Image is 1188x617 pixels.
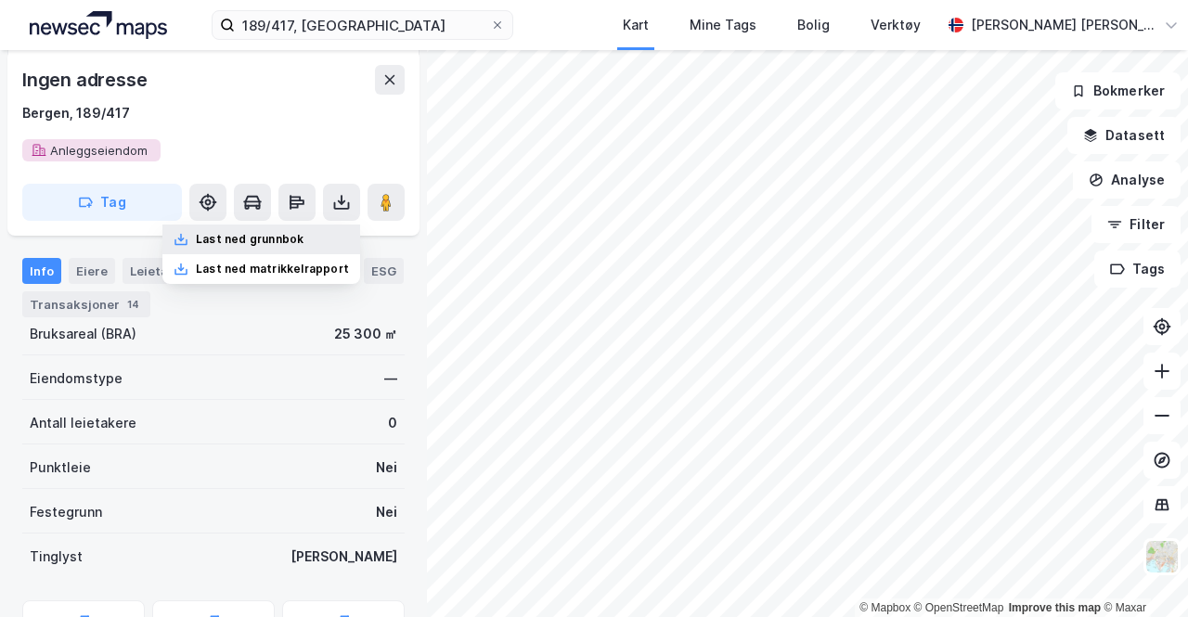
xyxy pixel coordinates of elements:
[22,291,150,317] div: Transaksjoner
[364,258,404,284] div: ESG
[334,323,397,345] div: 25 300 ㎡
[1009,601,1101,614] a: Improve this map
[291,546,397,568] div: [PERSON_NAME]
[388,412,397,434] div: 0
[30,412,136,434] div: Antall leietakere
[859,601,910,614] a: Mapbox
[384,367,397,390] div: —
[1091,206,1181,243] button: Filter
[1094,251,1181,288] button: Tags
[623,14,649,36] div: Kart
[1073,161,1181,199] button: Analyse
[1067,117,1181,154] button: Datasett
[914,601,1004,614] a: OpenStreetMap
[971,14,1156,36] div: [PERSON_NAME] [PERSON_NAME]
[30,546,83,568] div: Tinglyst
[30,11,167,39] img: logo.a4113a55bc3d86da70a041830d287a7e.svg
[196,232,303,247] div: Last ned grunnbok
[22,65,150,95] div: Ingen adresse
[22,184,182,221] button: Tag
[1055,72,1181,109] button: Bokmerker
[123,258,203,284] div: Leietakere
[123,295,143,314] div: 14
[30,456,91,479] div: Punktleie
[376,456,397,479] div: Nei
[797,14,830,36] div: Bolig
[1095,528,1188,617] iframe: Chat Widget
[30,367,123,390] div: Eiendomstype
[30,501,102,523] div: Festegrunn
[690,14,756,36] div: Mine Tags
[1095,528,1188,617] div: Kontrollprogram for chat
[235,11,490,39] input: Søk på adresse, matrikkel, gårdeiere, leietakere eller personer
[30,323,136,345] div: Bruksareal (BRA)
[69,258,115,284] div: Eiere
[376,501,397,523] div: Nei
[871,14,921,36] div: Verktøy
[22,258,61,284] div: Info
[22,102,130,124] div: Bergen, 189/417
[196,262,349,276] div: Last ned matrikkelrapport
